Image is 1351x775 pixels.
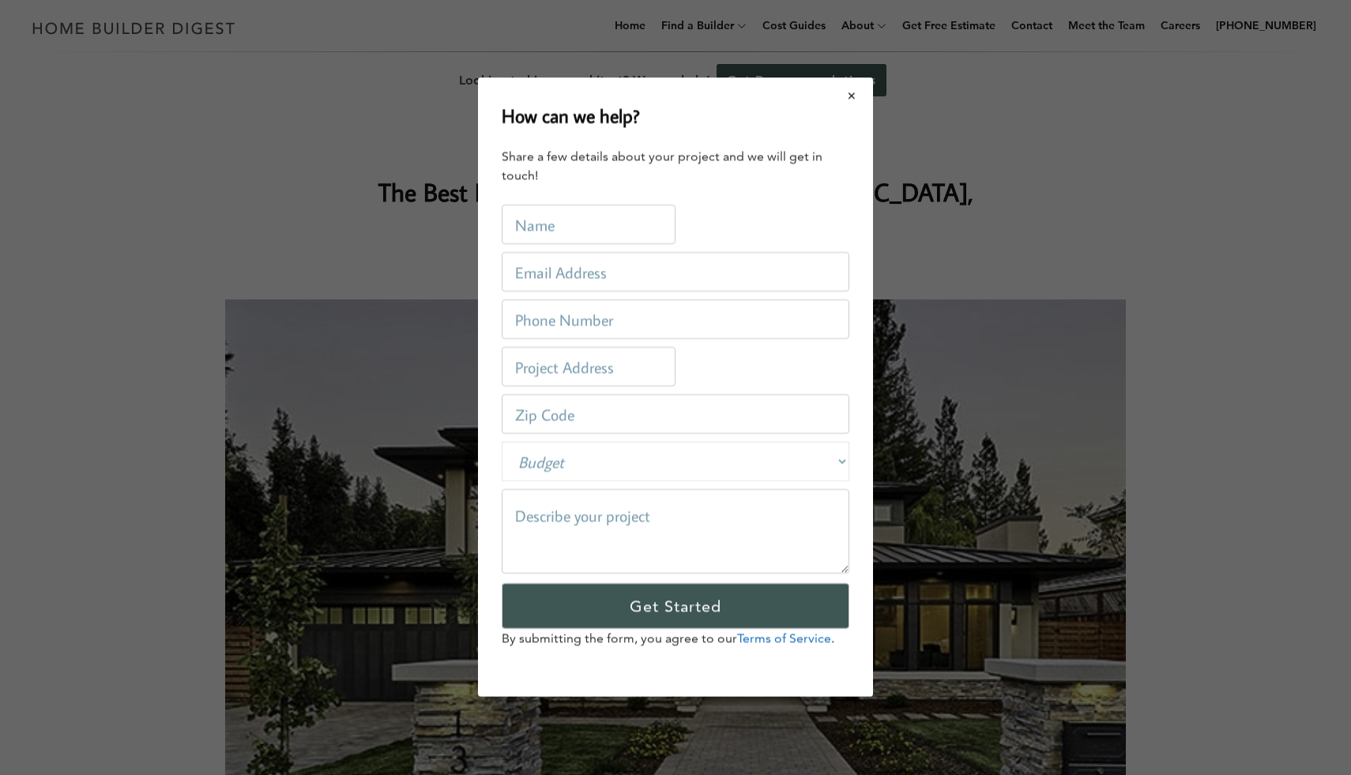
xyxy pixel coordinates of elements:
input: Zip Code [502,395,849,435]
input: Name [502,205,675,245]
h2: How can we help? [502,101,640,130]
input: Email Address [502,253,849,292]
input: Phone Number [502,300,849,340]
input: Get Started [502,584,849,630]
input: Project Address [502,348,675,387]
a: Terms of Service [737,631,831,646]
div: Share a few details about your project and we will get in touch! [502,148,849,186]
p: By submitting the form, you agree to our . [502,630,849,649]
button: Close modal [831,79,873,112]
